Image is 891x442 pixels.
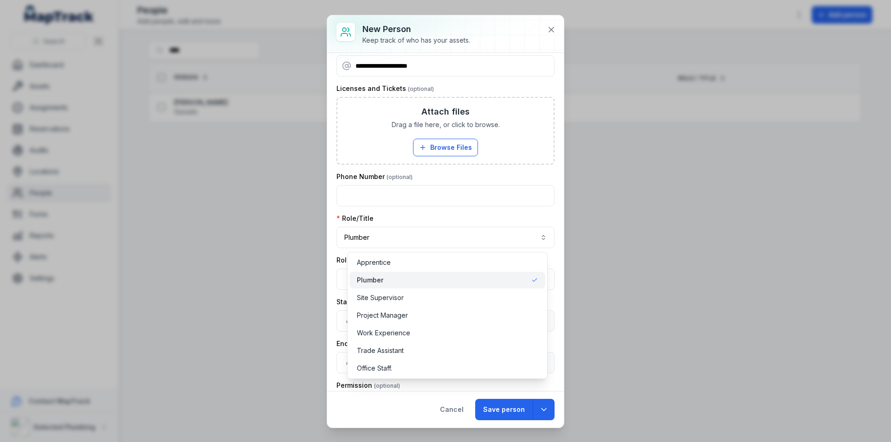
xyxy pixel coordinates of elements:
[357,328,410,338] span: Work Experience
[357,258,391,267] span: Apprentice
[357,311,408,320] span: Project Manager
[347,252,548,379] div: Plumber
[357,275,383,285] span: Plumber
[357,346,404,355] span: Trade Assistant
[357,293,404,302] span: Site Supervisor
[357,364,392,373] span: Office Staff.
[336,227,555,248] button: Plumber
